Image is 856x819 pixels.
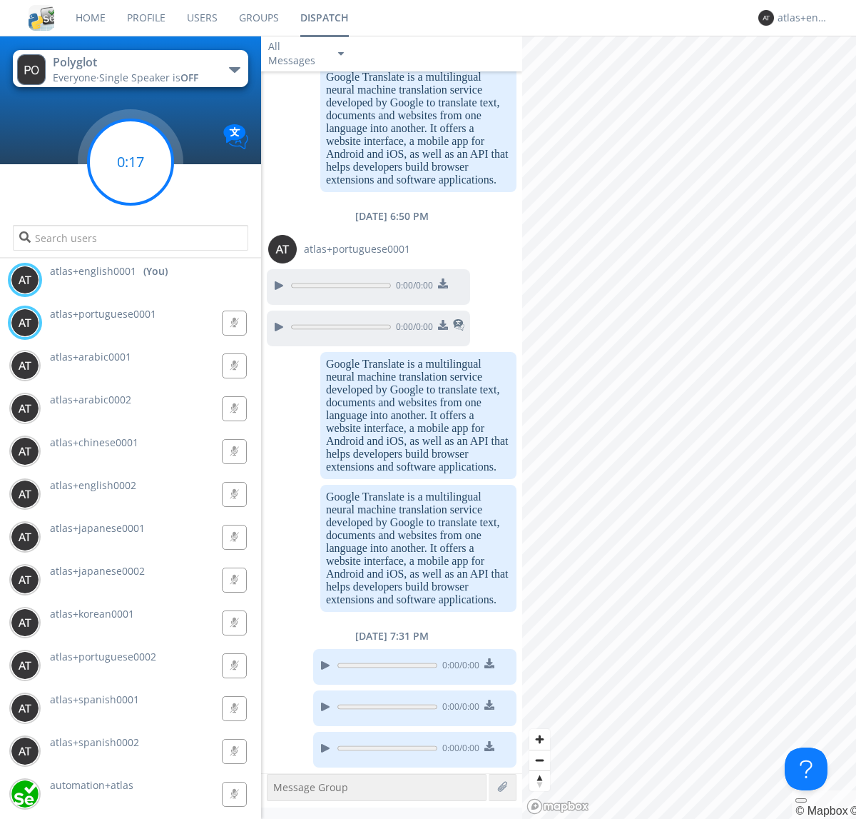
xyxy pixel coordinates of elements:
button: Reset bearing to north [529,770,550,791]
img: download media button [484,658,494,668]
button: PolyglotEveryone·Single Speaker isOFF [13,50,248,87]
img: download media button [484,700,494,710]
span: OFF [180,71,198,84]
span: atlas+portuguese0002 [50,650,156,663]
img: 373638.png [758,10,774,26]
img: 373638.png [11,737,39,765]
span: atlas+korean0001 [50,607,134,620]
img: download media button [484,741,494,751]
span: atlas+english0002 [50,478,136,492]
span: 0:00 / 0:00 [391,279,433,295]
div: [DATE] 6:50 PM [261,209,522,223]
dc-p: Google Translate is a multilingual neural machine translation service developed by Google to tran... [326,358,511,473]
img: 373638.png [268,235,297,263]
div: [DATE] 7:31 PM [261,629,522,643]
img: 373638.png [11,566,39,594]
img: 373638.png [11,308,39,337]
span: atlas+japanese0001 [50,521,145,535]
span: 0:00 / 0:00 [437,659,479,675]
img: 373638.png [11,480,39,508]
dc-p: Google Translate is a multilingual neural machine translation service developed by Google to tran... [326,71,511,186]
span: atlas+spanish0001 [50,693,139,706]
img: 373638.png [11,437,39,466]
img: 373638.png [11,394,39,423]
div: Polyglot [53,54,213,71]
iframe: Toggle Customer Support [785,748,827,790]
img: 373638.png [11,651,39,680]
div: All Messages [268,39,325,68]
button: Toggle attribution [795,798,807,803]
input: Search users [13,225,248,251]
span: atlas+japanese0002 [50,564,145,578]
a: Mapbox [795,805,847,817]
img: 373638.png [11,523,39,551]
img: 373638.png [17,54,46,85]
img: Translation enabled [223,124,248,149]
img: 373638.png [11,608,39,637]
button: Zoom out [529,750,550,770]
span: atlas+arabic0002 [50,393,131,406]
a: Mapbox logo [526,798,589,815]
div: atlas+english0001 [778,11,831,25]
img: 373638.png [11,694,39,723]
div: (You) [143,264,168,278]
div: Everyone · [53,71,213,85]
img: caret-down-sm.svg [338,52,344,56]
img: download media button [438,320,448,330]
span: atlas+portuguese0001 [50,307,156,321]
span: atlas+spanish0002 [50,735,139,749]
dc-p: Google Translate is a multilingual neural machine translation service developed by Google to tran... [326,491,511,606]
span: atlas+arabic0001 [50,350,131,363]
button: Zoom in [529,729,550,750]
span: 0:00 / 0:00 [437,742,479,758]
span: Reset bearing to north [529,771,550,791]
img: 373638.png [11,351,39,380]
img: translated-message [453,319,464,331]
span: 0:00 / 0:00 [437,700,479,716]
span: This is a translated message [453,318,464,336]
span: atlas+chinese0001 [50,436,138,449]
img: download media button [438,278,448,288]
img: cddb5a64eb264b2086981ab96f4c1ba7 [29,5,54,31]
span: 0:00 / 0:00 [391,321,433,336]
span: atlas+portuguese0001 [304,242,410,256]
img: d2d01cd9b4174d08988066c6d424eccd [11,780,39,808]
span: Single Speaker is [99,71,198,84]
span: Zoom out [529,750,550,770]
span: atlas+english0001 [50,264,136,278]
span: automation+atlas [50,778,133,792]
img: 373638.png [11,266,39,294]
